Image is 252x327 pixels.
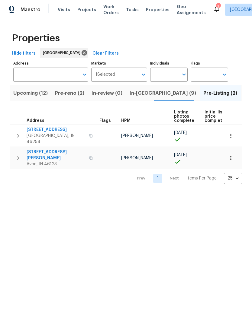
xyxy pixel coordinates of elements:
span: HPM [121,119,131,123]
button: Open [139,70,148,79]
div: 2 [216,4,220,10]
button: Open [220,70,229,79]
span: Maestro [21,7,40,13]
span: [GEOGRAPHIC_DATA] [43,50,83,56]
label: Individuals [150,62,188,65]
span: Clear Filters [92,50,119,57]
span: Hide filters [12,50,36,57]
span: [PERSON_NAME] [121,134,153,138]
div: [GEOGRAPHIC_DATA] [40,48,88,58]
a: Goto page 1 [153,174,162,183]
p: Items Per Page [186,175,217,181]
span: Projects [77,7,96,13]
span: Pre-reno (2) [55,89,84,97]
span: Tasks [126,8,139,12]
span: Avon, IN 46123 [27,161,86,167]
label: Markets [91,62,147,65]
span: Flags [99,119,111,123]
span: Work Orders [103,4,119,16]
button: Open [80,70,89,79]
label: Flags [191,62,228,65]
span: Upcoming (12) [13,89,48,97]
span: [DATE] [174,153,187,157]
span: Initial list price complete [205,110,225,123]
span: Pre-Listing (2) [203,89,237,97]
span: 1 Selected [95,72,115,77]
button: Open [180,70,188,79]
button: Hide filters [10,48,38,59]
nav: Pagination Navigation [131,173,242,184]
button: Clear Filters [90,48,121,59]
span: [STREET_ADDRESS] [27,127,86,133]
span: [GEOGRAPHIC_DATA], IN 46254 [27,133,86,145]
span: Properties [146,7,170,13]
span: [STREET_ADDRESS][PERSON_NAME] [27,149,86,161]
span: Listing photos complete [174,110,194,123]
span: Visits [58,7,70,13]
span: Geo Assignments [177,4,206,16]
span: [DATE] [174,131,187,135]
span: Properties [12,35,60,41]
label: Address [13,62,88,65]
div: 25 [224,170,242,186]
span: In-review (0) [92,89,122,97]
span: Address [27,119,44,123]
span: In-[GEOGRAPHIC_DATA] (9) [130,89,196,97]
span: [PERSON_NAME] [121,156,153,160]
